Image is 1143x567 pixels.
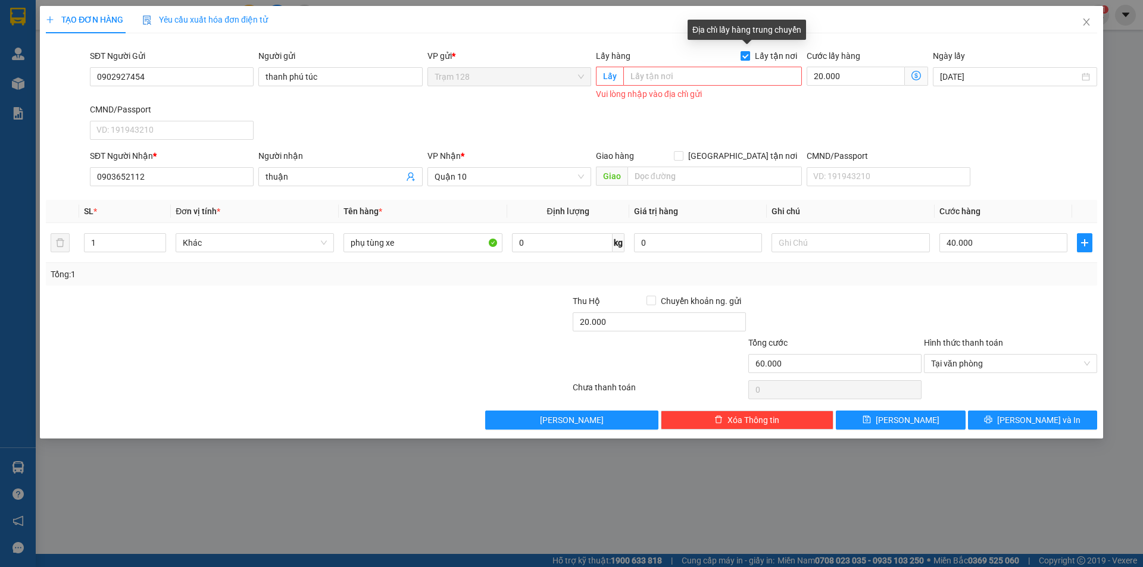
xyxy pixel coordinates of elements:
[807,67,905,86] input: Cước lấy hàng
[176,206,220,216] span: Đơn vị tính
[836,411,965,430] button: save[PERSON_NAME]
[596,51,630,61] span: Lấy hàng
[940,70,1079,83] input: Ngày lấy
[807,149,970,162] div: CMND/Passport
[634,233,762,252] input: 0
[343,233,502,252] input: VD: Bàn, Ghế
[727,413,779,427] span: Xóa Thông tin
[997,413,1080,427] span: [PERSON_NAME] và In
[714,415,723,425] span: delete
[183,234,327,252] span: Khác
[933,51,965,61] label: Ngày lấy
[939,206,980,216] span: Cước hàng
[258,49,422,62] div: Người gửi
[596,87,802,101] div: Vui lòng nhập vào địa chỉ gửi
[931,355,1090,372] span: Tại văn phòng
[863,415,871,425] span: save
[343,206,382,216] span: Tên hàng
[571,381,747,402] div: Chưa thanh toán
[142,15,268,24] span: Yêu cầu xuất hóa đơn điện tử
[750,49,802,62] span: Lấy tận nơi
[435,68,584,86] span: Trạm 128
[485,411,658,430] button: [PERSON_NAME]
[547,206,589,216] span: Định lượng
[596,167,627,186] span: Giao
[767,200,935,223] th: Ghi chú
[435,168,584,186] span: Quận 10
[984,415,992,425] span: printer
[573,296,600,306] span: Thu Hộ
[807,51,860,61] label: Cước lấy hàng
[1078,238,1092,248] span: plus
[623,67,802,86] input: Lấy tận nơi
[656,295,746,308] span: Chuyển khoản ng. gửi
[90,103,254,116] div: CMND/Passport
[84,206,93,216] span: SL
[968,411,1097,430] button: printer[PERSON_NAME] và In
[51,233,70,252] button: delete
[1082,17,1091,27] span: close
[427,49,591,62] div: VP gửi
[51,268,441,281] div: Tổng: 1
[596,67,623,86] span: Lấy
[406,172,416,181] span: user-add
[876,413,939,427] span: [PERSON_NAME]
[688,20,806,40] div: Địa chỉ lấy hàng trung chuyển
[911,71,921,80] span: dollar-circle
[90,49,254,62] div: SĐT Người Gửi
[924,338,1003,347] label: Hình thức thanh toán
[627,167,802,186] input: Dọc đường
[1077,233,1092,252] button: plus
[661,411,834,430] button: deleteXóa Thông tin
[46,15,123,24] span: TẠO ĐƠN HÀNG
[596,151,634,161] span: Giao hàng
[427,151,461,161] span: VP Nhận
[540,413,604,427] span: [PERSON_NAME]
[772,233,930,252] input: Ghi Chú
[1070,6,1103,39] button: Close
[46,15,54,24] span: plus
[748,338,788,347] span: Tổng cước
[90,149,254,162] div: SĐT Người Nhận
[613,233,624,252] span: kg
[634,206,678,216] span: Giá trị hàng
[258,149,422,162] div: Người nhận
[683,149,802,162] span: [GEOGRAPHIC_DATA] tận nơi
[142,15,152,25] img: icon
